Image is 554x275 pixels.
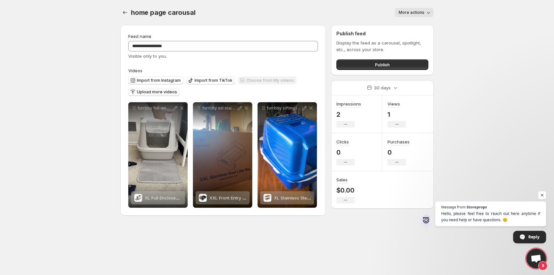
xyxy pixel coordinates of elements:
p: furrbby full-enclosed litter box [138,106,172,111]
img: XXL Front Entry Stainless Steel Litter Box [199,194,207,202]
p: 1 [387,110,406,118]
div: furrbby sifting litter box for pine pelletXL Stainless Steel Sifting Litter Box for Pine PelletXL... [258,102,317,208]
span: Upload more videos [137,89,177,95]
h3: Purchases [387,138,410,145]
p: Display the feed as a carousel, spotlight, etc., across your store. [336,40,428,53]
h2: Publish feed [336,30,428,37]
h3: Impressions [336,101,361,107]
img: XL Stainless Steel Sifting Litter Box for Pine Pellet [263,194,271,202]
p: 30 days [374,84,391,91]
span: Visible only to you. [128,53,167,59]
button: Publish [336,59,428,70]
span: Videos [128,68,142,73]
h3: Clicks [336,138,349,145]
p: $0.00 [336,186,355,194]
span: Import from TikTok [195,78,232,83]
button: Import from TikTok [186,76,235,84]
div: furrbby xxl stainless steel litter boxXXL Front Entry Stainless Steel Litter BoxXXL Front Entry S... [193,102,252,208]
span: Publish [375,61,390,68]
span: XL Full Enclosed Stainless Steel Litter Box-Model K [145,195,249,200]
p: furrbby sifting litter box for pine pellet [267,106,301,111]
p: 0 [387,148,410,156]
p: furrbby xxl stainless steel litter box [202,106,236,111]
span: Import from Instagram [137,78,181,83]
span: 3 [538,261,547,270]
button: More actions [395,8,434,17]
span: XXL Front Entry Stainless Steel Litter Box [209,195,293,200]
button: Import from Instagram [128,76,183,84]
button: Upload more videos [128,88,180,96]
h3: Sales [336,176,348,183]
p: 2 [336,110,361,118]
h3: Views [387,101,400,107]
span: More actions [399,10,424,15]
span: XL Stainless Steel Sifting Litter Box for Pine Pellet [274,195,375,200]
a: Open chat [526,249,546,268]
button: Settings [120,8,130,17]
img: XL Full Enclosed Stainless Steel Litter Box-Model K [134,194,142,202]
p: 0 [336,148,355,156]
div: furrbby full-enclosed litter boxXL Full Enclosed Stainless Steel Litter Box-Model KXL Full Enclos... [128,102,188,208]
span: Message from [441,205,466,209]
span: Hello, please feel free to reach out here anytime if you need help or have questions. 😊 [441,210,540,223]
span: Feed name [128,34,151,39]
span: Reply [528,231,539,243]
span: home page carousal [131,9,195,16]
span: Storeprops [467,205,487,209]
